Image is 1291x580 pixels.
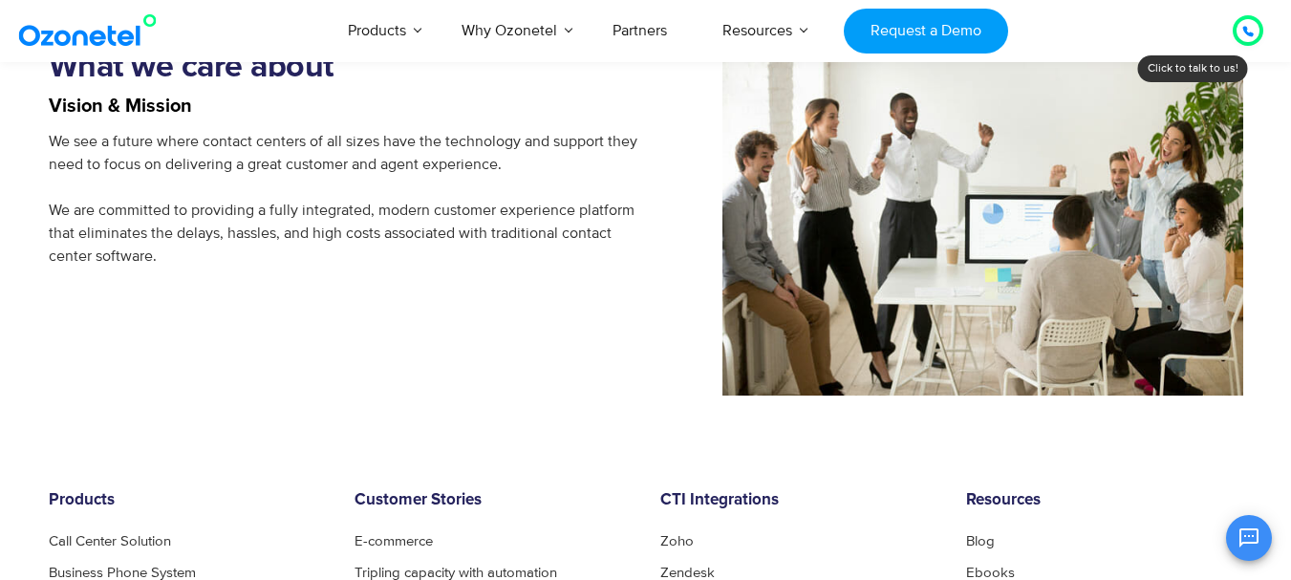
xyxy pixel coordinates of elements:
h6: CTI Integrations [660,491,937,510]
a: Tripling capacity with automation [355,566,557,580]
a: Business Phone System [49,566,196,580]
button: Open chat [1226,515,1272,561]
h5: Vision & Mission [49,97,646,116]
a: Call Center Solution [49,534,171,548]
a: E-commerce [355,534,433,548]
a: Ebooks [966,566,1015,580]
h6: Products [49,491,326,510]
h6: Resources [966,491,1243,510]
h2: What we care about [49,49,646,87]
a: Zoho [660,534,694,548]
a: Request a Demo [844,9,1007,54]
h6: Customer Stories [355,491,632,510]
span: We see a future where contact centers of all sizes have the technology and support they need to f... [49,132,637,266]
a: Zendesk [660,566,715,580]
